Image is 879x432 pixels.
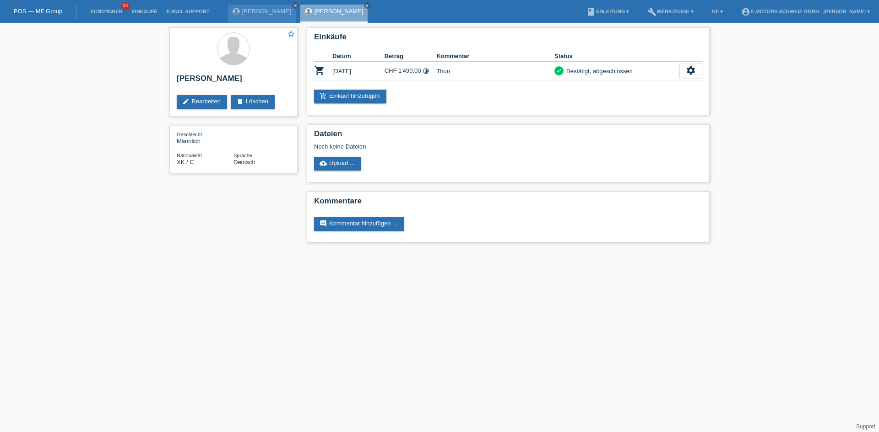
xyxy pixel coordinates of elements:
[314,32,702,46] h2: Einkäufe
[177,153,202,158] span: Nationalität
[582,9,634,14] a: bookAnleitung ▾
[686,65,696,75] i: settings
[177,159,194,165] span: Kosovo / C / 10.07.2005
[643,9,698,14] a: buildWerkzeuge ▾
[242,8,291,15] a: [PERSON_NAME]
[231,95,275,109] a: deleteLöschen
[856,423,875,430] a: Support
[423,68,429,75] i: 12 Raten
[332,62,385,80] td: [DATE]
[14,8,62,15] a: POS — MF Group
[86,9,127,14] a: Kund*innen
[162,9,214,14] a: E-Mail Support
[314,129,702,143] h2: Dateien
[332,51,385,62] th: Datum
[314,143,594,150] div: Noch keine Dateien
[707,9,727,14] a: DE ▾
[177,95,227,109] a: editBearbeiten
[647,7,657,16] i: build
[287,30,295,39] a: star_border
[127,9,162,14] a: Einkäufe
[364,2,370,9] a: close
[233,159,255,165] span: Deutsch
[741,7,750,16] i: account_circle
[177,74,290,88] h2: [PERSON_NAME]
[320,220,327,227] i: comment
[177,131,233,144] div: Männlich
[586,7,596,16] i: book
[314,90,386,103] a: add_shopping_cartEinkauf hinzufügen
[121,2,130,10] span: 34
[737,9,874,14] a: account_circleE-Motors Schweiz GmbH - [PERSON_NAME] ▾
[314,65,325,76] i: POSP00026001
[320,92,327,100] i: add_shopping_cart
[314,217,404,231] a: commentKommentar hinzufügen ...
[556,67,562,74] i: check
[233,153,252,158] span: Sprache
[315,8,364,15] a: [PERSON_NAME]
[314,197,702,210] h2: Kommentare
[385,51,437,62] th: Betrag
[293,3,298,8] i: close
[236,98,244,105] i: delete
[314,157,361,171] a: cloud_uploadUpload ...
[385,62,437,80] td: CHF 1'490.00
[182,98,190,105] i: edit
[365,3,369,8] i: close
[292,2,298,9] a: close
[564,66,633,76] div: Bestätigt, abgeschlossen
[436,62,554,80] td: Thun
[177,132,202,137] span: Geschlecht
[320,160,327,167] i: cloud_upload
[287,30,295,38] i: star_border
[554,51,679,62] th: Status
[436,51,554,62] th: Kommentar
